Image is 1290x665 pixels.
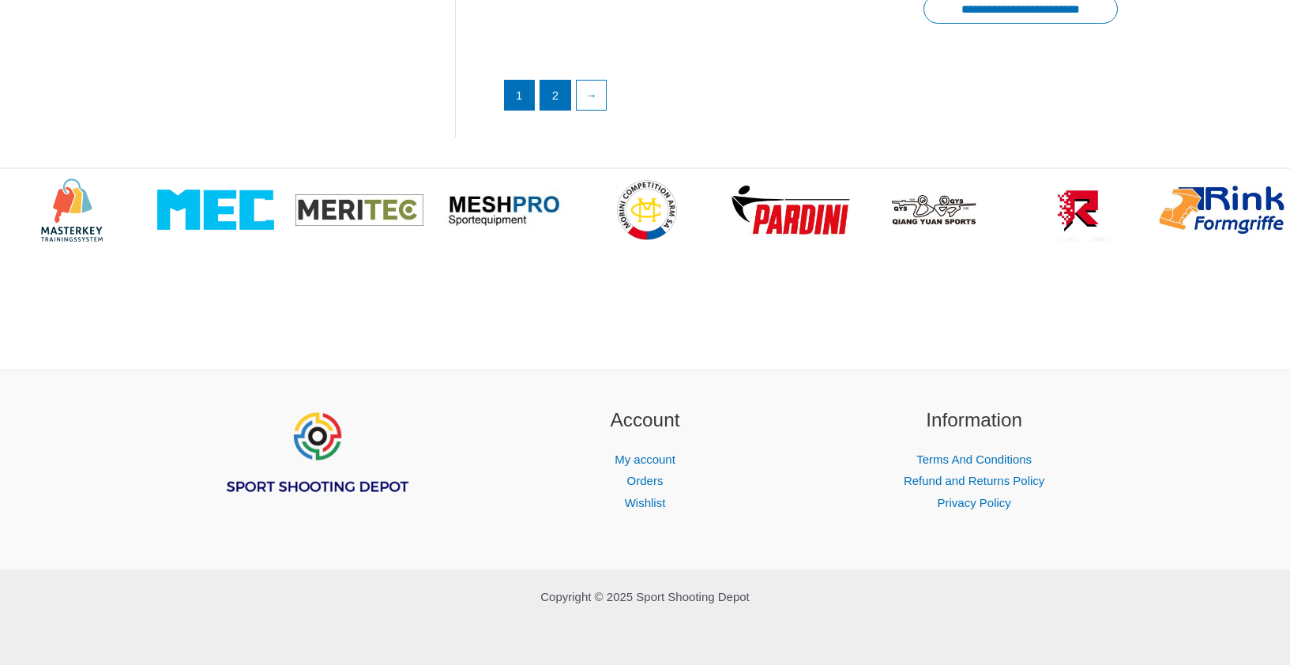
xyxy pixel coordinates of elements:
[937,496,1010,509] a: Privacy Policy
[171,586,1119,608] p: Copyright © 2025 Sport Shooting Depot
[505,81,535,111] span: Page 1
[625,496,666,509] a: Wishlist
[916,453,1032,466] a: Terms And Conditions
[540,81,570,111] a: Page 2
[829,406,1119,435] h2: Information
[500,449,790,515] nav: Account
[503,80,1119,119] nav: Product Pagination
[500,406,790,435] h2: Account
[615,453,675,466] a: My account
[171,406,461,534] aside: Footer Widget 1
[829,449,1119,515] nav: Information
[829,406,1119,514] aside: Footer Widget 3
[904,474,1044,487] a: Refund and Returns Policy
[500,406,790,514] aside: Footer Widget 2
[627,474,664,487] a: Orders
[577,81,607,111] a: →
